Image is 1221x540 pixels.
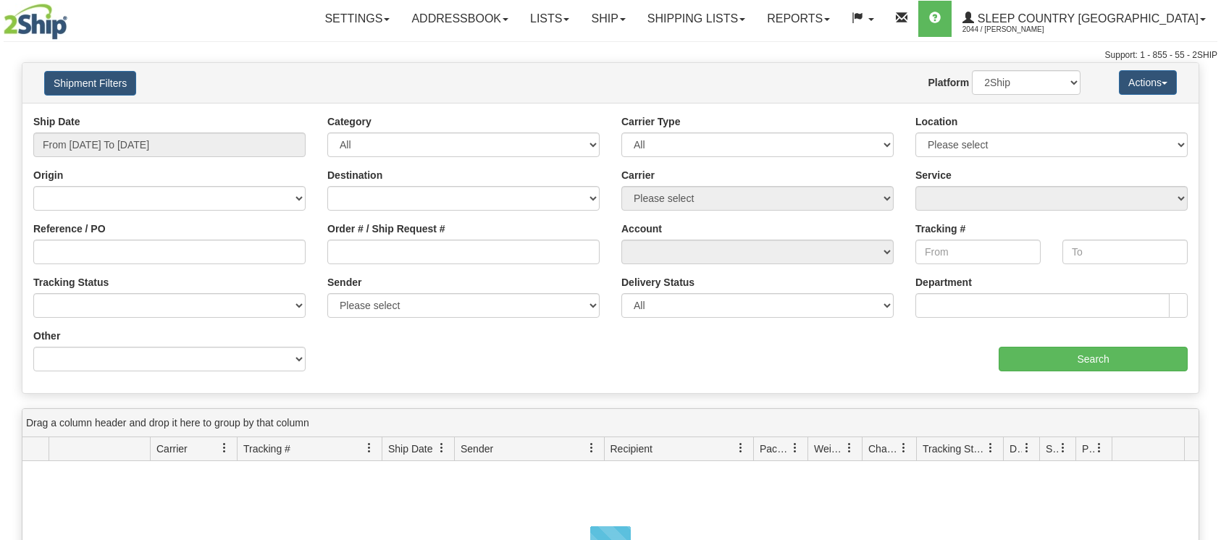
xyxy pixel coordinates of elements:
a: Shipment Issues filter column settings [1051,436,1075,460]
span: Pickup Status [1082,442,1094,456]
label: Tracking Status [33,275,109,290]
a: Sleep Country [GEOGRAPHIC_DATA] 2044 / [PERSON_NAME] [952,1,1217,37]
a: Lists [519,1,580,37]
label: Other [33,329,60,343]
span: Carrier [156,442,188,456]
input: To [1062,240,1188,264]
label: Account [621,222,662,236]
a: Pickup Status filter column settings [1087,436,1112,460]
span: Tracking Status [923,442,986,456]
span: 2044 / [PERSON_NAME] [962,22,1071,37]
a: Ship [580,1,636,37]
span: Sleep Country [GEOGRAPHIC_DATA] [974,12,1199,25]
a: Tracking Status filter column settings [978,436,1003,460]
label: Platform [928,75,969,90]
label: Location [915,114,957,129]
a: Ship Date filter column settings [429,436,454,460]
span: Shipment Issues [1046,442,1058,456]
a: Sender filter column settings [579,436,604,460]
label: Carrier Type [621,114,680,129]
span: Sender [461,442,493,456]
button: Actions [1119,70,1177,95]
a: Settings [314,1,400,37]
label: Sender [327,275,361,290]
input: From [915,240,1041,264]
label: Reference / PO [33,222,106,236]
a: Charge filter column settings [891,436,916,460]
span: Tracking # [243,442,290,456]
a: Reports [756,1,841,37]
label: Service [915,168,952,182]
a: Recipient filter column settings [729,436,753,460]
input: Search [999,347,1188,371]
label: Ship Date [33,114,80,129]
a: Packages filter column settings [783,436,807,460]
label: Department [915,275,972,290]
a: Tracking # filter column settings [357,436,382,460]
span: Charge [868,442,899,456]
div: Support: 1 - 855 - 55 - 2SHIP [4,49,1217,62]
label: Origin [33,168,63,182]
label: Delivery Status [621,275,695,290]
a: Weight filter column settings [837,436,862,460]
a: Addressbook [400,1,519,37]
span: Ship Date [388,442,432,456]
div: grid grouping header [22,409,1199,437]
span: Weight [814,442,844,456]
label: Destination [327,168,382,182]
a: Shipping lists [637,1,756,37]
img: logo2044.jpg [4,4,67,40]
span: Packages [760,442,790,456]
a: Carrier filter column settings [212,436,237,460]
iframe: chat widget [1188,196,1220,344]
span: Recipient [610,442,653,456]
label: Category [327,114,372,129]
label: Carrier [621,168,655,182]
label: Order # / Ship Request # [327,222,445,236]
label: Tracking # [915,222,965,236]
button: Shipment Filters [44,71,136,96]
a: Delivery Status filter column settings [1015,436,1039,460]
span: Delivery Status [1010,442,1022,456]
